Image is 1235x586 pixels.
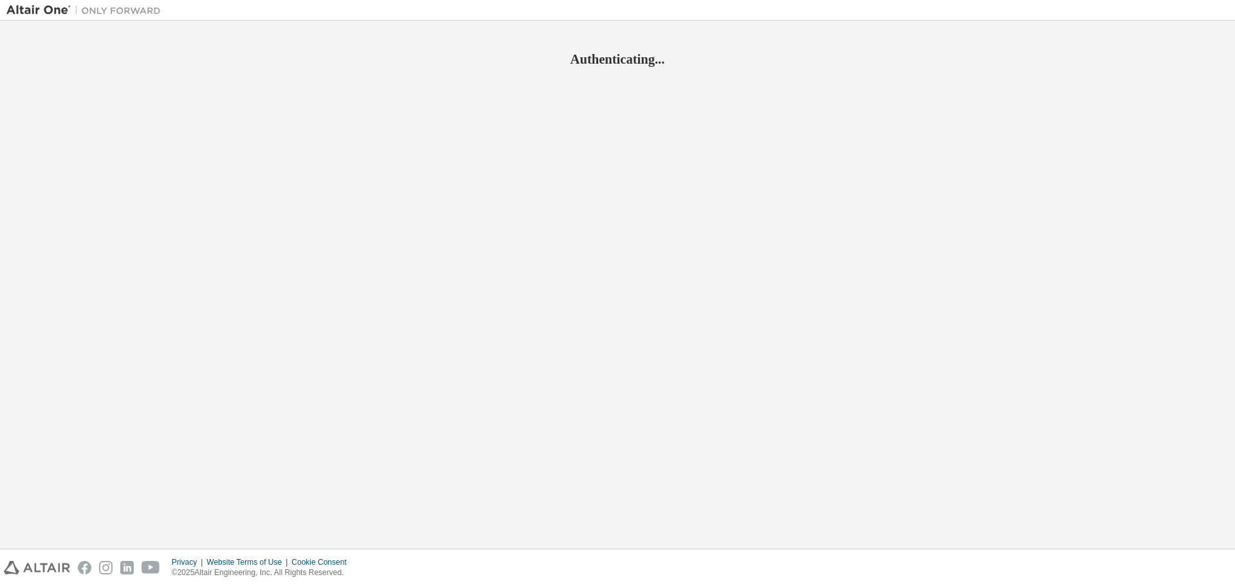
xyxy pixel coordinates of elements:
h2: Authenticating... [6,51,1229,68]
div: Website Terms of Use [206,557,291,567]
img: Altair One [6,4,167,17]
div: Cookie Consent [291,557,354,567]
img: youtube.svg [142,561,160,574]
img: facebook.svg [78,561,91,574]
img: altair_logo.svg [4,561,70,574]
img: linkedin.svg [120,561,134,574]
img: instagram.svg [99,561,113,574]
div: Privacy [172,557,206,567]
p: © 2025 Altair Engineering, Inc. All Rights Reserved. [172,567,354,578]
